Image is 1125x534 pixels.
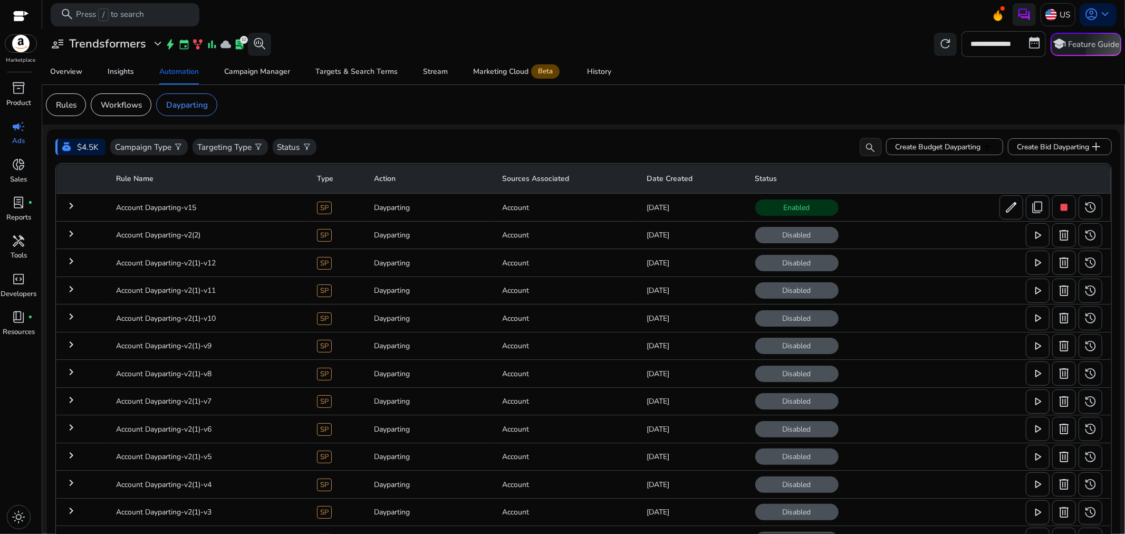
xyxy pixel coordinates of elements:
button: refresh [934,33,957,56]
td: Dayparting [366,471,494,498]
span: delete [1057,422,1071,436]
button: play_arrow [1026,417,1050,441]
div: Insights [108,68,134,75]
span: Create Budget Dayparting [895,140,994,154]
span: lab_profile [234,39,246,50]
th: Status [747,164,1111,194]
span: content_copy [1031,201,1044,214]
td: Account Dayparting-v2(1)-v11 [108,276,309,304]
td: Account Dayparting-v2(1)-v10 [108,304,309,332]
td: Account Dayparting-v2(1)-v9 [108,332,309,359]
td: [DATE] [638,360,746,387]
p: Press to search [76,8,144,21]
span: Disabled [755,421,839,437]
span: cloud [220,39,232,50]
span: / [98,8,108,21]
button: delete [1052,445,1076,469]
td: [DATE] [638,194,746,221]
span: code_blocks [12,272,26,286]
td: Account [494,276,638,304]
mat-icon: keyboard_arrow_right [65,504,78,517]
img: us.svg [1045,9,1057,21]
button: delete [1052,223,1076,247]
p: Status [277,141,300,153]
td: [DATE] [638,443,746,470]
button: history [1079,223,1103,247]
span: SP [317,479,332,491]
button: play_arrow [1026,445,1050,469]
button: history [1079,251,1103,275]
span: play_arrow [1031,284,1044,298]
span: search [864,142,876,154]
button: play_arrow [1026,279,1050,303]
span: bar_chart [206,39,218,50]
td: Account [494,415,638,443]
span: history [1083,228,1097,242]
span: play_arrow [1031,339,1044,353]
td: [DATE] [638,332,746,359]
p: US [1060,5,1070,24]
td: Dayparting [366,443,494,470]
button: history [1079,417,1103,441]
p: Developers [1,289,37,300]
td: Dayparting [366,194,494,221]
button: content_copy [1026,195,1050,220]
span: lab_profile [12,196,26,209]
mat-icon: keyboard_arrow_right [65,449,78,462]
span: bolt [165,39,176,50]
td: Account Dayparting-v2(2) [108,221,309,249]
span: delete [1057,506,1071,519]
span: refresh [938,37,952,51]
span: Disabled [755,255,839,271]
span: history [1083,339,1097,353]
span: filter_alt [254,142,263,152]
span: school [1052,37,1066,51]
td: Account [494,304,638,332]
td: Dayparting [366,304,494,332]
div: Stream [423,68,448,75]
div: Campaign Manager [224,68,290,75]
td: Account [494,498,638,526]
p: Dayparting [166,99,208,111]
span: history [1083,506,1097,519]
p: Tools [11,251,27,261]
span: search_insights [253,37,266,51]
span: history [1083,478,1097,491]
span: search [60,7,74,21]
button: play_arrow [1026,500,1050,525]
span: delete [1057,395,1071,408]
mat-icon: keyboard_arrow_right [65,338,78,351]
span: Disabled [755,338,839,354]
td: Dayparting [366,387,494,415]
td: [DATE] [638,304,746,332]
td: Account [494,249,638,276]
mat-icon: keyboard_arrow_right [65,421,78,434]
span: SP [317,368,332,380]
span: Disabled [755,227,839,243]
th: Rule Name [108,164,309,194]
mat-icon: keyboard_arrow_right [65,310,78,323]
mat-icon: keyboard_arrow_right [65,476,78,489]
button: delete [1052,334,1076,358]
span: fiber_manual_record [28,315,33,320]
span: Disabled [755,504,839,520]
th: Type [309,164,366,194]
button: history [1079,389,1103,414]
p: Workflows [101,99,142,111]
span: SP [317,284,332,297]
td: [DATE] [638,415,746,443]
p: Ads [13,136,25,147]
span: SP [317,423,332,436]
span: delete [1057,478,1071,491]
td: Account [494,332,638,359]
p: Campaign Type [115,141,171,153]
span: Disabled [755,366,839,382]
span: Disabled [755,449,839,465]
span: history [1083,201,1097,214]
button: history [1079,361,1103,386]
span: play_arrow [1031,422,1044,436]
td: Dayparting [366,249,494,276]
span: keyboard_arrow_down [1098,7,1112,21]
span: history [1083,367,1097,380]
button: Create Bid Daypartingadd [1008,138,1112,155]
